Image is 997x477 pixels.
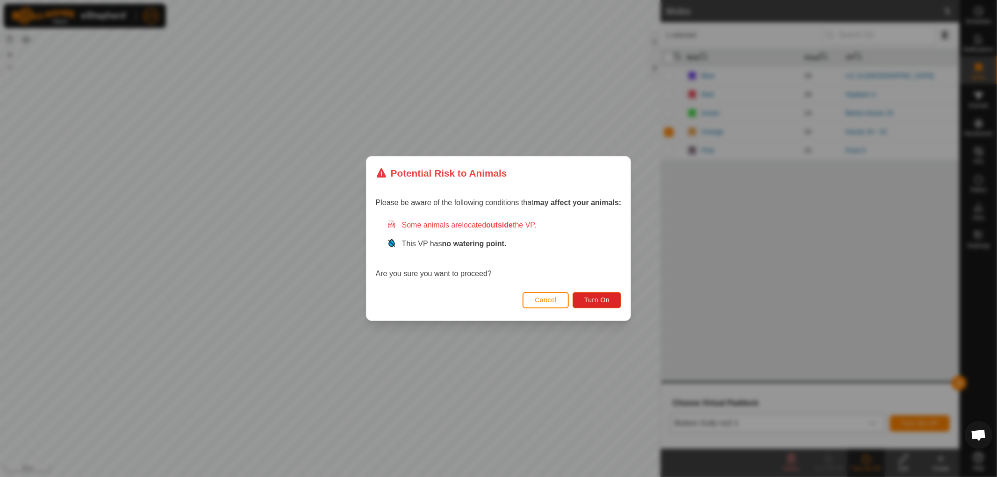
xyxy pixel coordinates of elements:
[387,220,622,231] div: Some animals are
[573,292,621,308] button: Turn On
[462,221,537,229] span: located the VP.
[486,221,513,229] strong: outside
[442,240,507,248] strong: no watering point.
[523,292,569,308] button: Cancel
[584,296,610,304] span: Turn On
[534,199,622,206] strong: may affect your animals:
[376,199,622,206] span: Please be aware of the following conditions that
[376,220,622,279] div: Are you sure you want to proceed?
[965,421,993,449] a: Open chat
[376,166,507,180] div: Potential Risk to Animals
[402,240,507,248] span: This VP has
[535,296,557,304] span: Cancel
